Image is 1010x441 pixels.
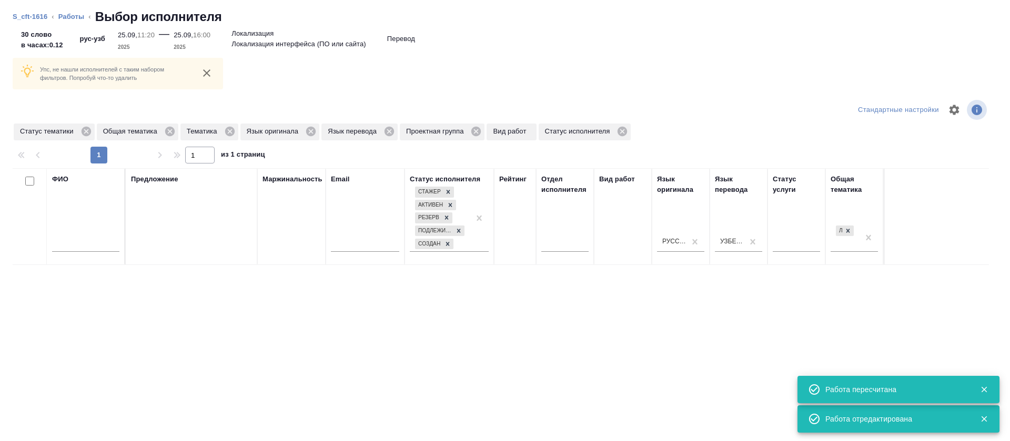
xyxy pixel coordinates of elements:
[221,148,265,163] span: из 1 страниц
[13,8,997,25] nav: breadcrumb
[415,187,442,198] div: Стажер
[406,126,467,137] p: Проектная группа
[103,126,161,137] p: Общая тематика
[262,174,322,184] div: Маржинальность
[657,174,704,195] div: Язык оригинала
[855,102,942,118] div: split button
[773,174,820,195] div: Статус услуги
[715,174,762,195] div: Язык перевода
[14,124,95,140] div: Статус тематики
[967,100,989,120] span: Посмотреть информацию
[131,174,178,184] div: Предложение
[199,65,215,81] button: close
[180,124,238,140] div: Тематика
[415,200,445,211] div: Активен
[831,174,878,195] div: Общая тематика
[331,174,349,184] div: Email
[414,224,466,238] div: Стажер, Активен, Резерв, Подлежит внедрению, Создан
[545,126,614,137] p: Статус исполнителя
[159,25,169,53] div: —
[836,225,842,237] div: Локализация
[415,212,441,223] div: Резерв
[414,199,457,212] div: Стажер, Активен, Резерв, Подлежит внедрению, Создан
[95,8,222,25] h2: Выбор исполнителя
[137,31,155,39] p: 11:20
[414,238,454,251] div: Стажер, Активен, Резерв, Подлежит внедрению, Создан
[193,31,210,39] p: 16:00
[410,174,480,184] div: Статус исполнителя
[499,174,527,184] div: Рейтинг
[240,124,320,140] div: Язык оригинала
[88,12,90,22] li: ‹
[942,97,967,122] span: Настроить таблицу
[973,414,995,424] button: Закрыть
[493,126,530,137] p: Вид работ
[973,385,995,394] button: Закрыть
[539,124,631,140] div: Статус исполнителя
[118,31,137,39] p: 25.09,
[541,174,589,195] div: Отдел исполнителя
[415,239,442,250] div: Создан
[825,384,964,395] div: Работа пересчитана
[328,126,380,137] p: Язык перевода
[414,211,453,224] div: Стажер, Активен, Резерв, Подлежит внедрению, Создан
[52,174,68,184] div: ФИО
[52,12,54,22] li: ‹
[835,224,855,238] div: Локализация
[825,414,964,424] div: Работа отредактирована
[13,13,47,20] a: S_cft-1616
[247,126,302,137] p: Язык оригинала
[20,126,77,137] p: Статус тематики
[40,65,190,82] p: Упс, не нашли исполнителей с таким набором фильтров. Попробуй что-то удалить
[414,186,455,199] div: Стажер, Активен, Резерв, Подлежит внедрению, Создан
[97,124,178,140] div: Общая тематика
[21,29,63,40] p: 30 слово
[187,126,221,137] p: Тематика
[231,28,274,39] p: Локализация
[662,237,686,246] div: Русский
[720,237,744,246] div: Узбекский
[415,225,453,237] div: Подлежит внедрению
[387,34,415,44] p: Перевод
[174,31,193,39] p: 25.09,
[599,174,635,184] div: Вид работ
[58,13,85,20] a: Работы
[321,124,398,140] div: Язык перевода
[400,124,484,140] div: Проектная группа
